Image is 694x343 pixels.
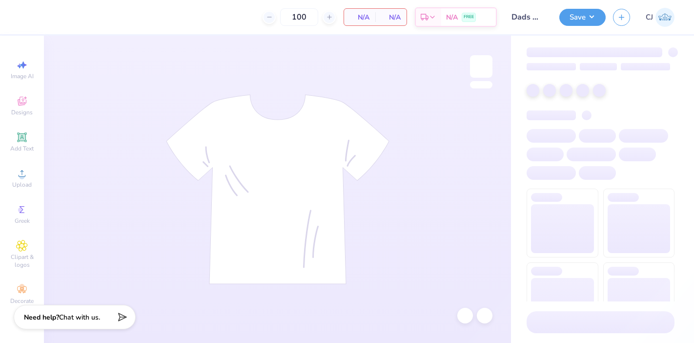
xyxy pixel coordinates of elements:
img: tee-skeleton.svg [166,94,389,284]
span: N/A [381,12,401,22]
button: Save [559,9,606,26]
strong: Need help? [24,313,59,322]
input: – – [280,8,318,26]
span: Add Text [10,145,34,152]
span: Clipart & logos [5,253,39,269]
img: Carljude Jashper Liwanag [655,8,674,27]
span: Greek [15,217,30,225]
span: FREE [464,14,474,21]
span: Designs [11,108,33,116]
span: Upload [12,181,32,189]
a: CJ [646,8,674,27]
span: Image AI [11,72,34,80]
span: N/A [350,12,369,22]
span: CJ [646,12,653,23]
span: Chat with us. [59,313,100,322]
input: Untitled Design [504,7,552,27]
span: Decorate [10,297,34,305]
span: N/A [446,12,458,22]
